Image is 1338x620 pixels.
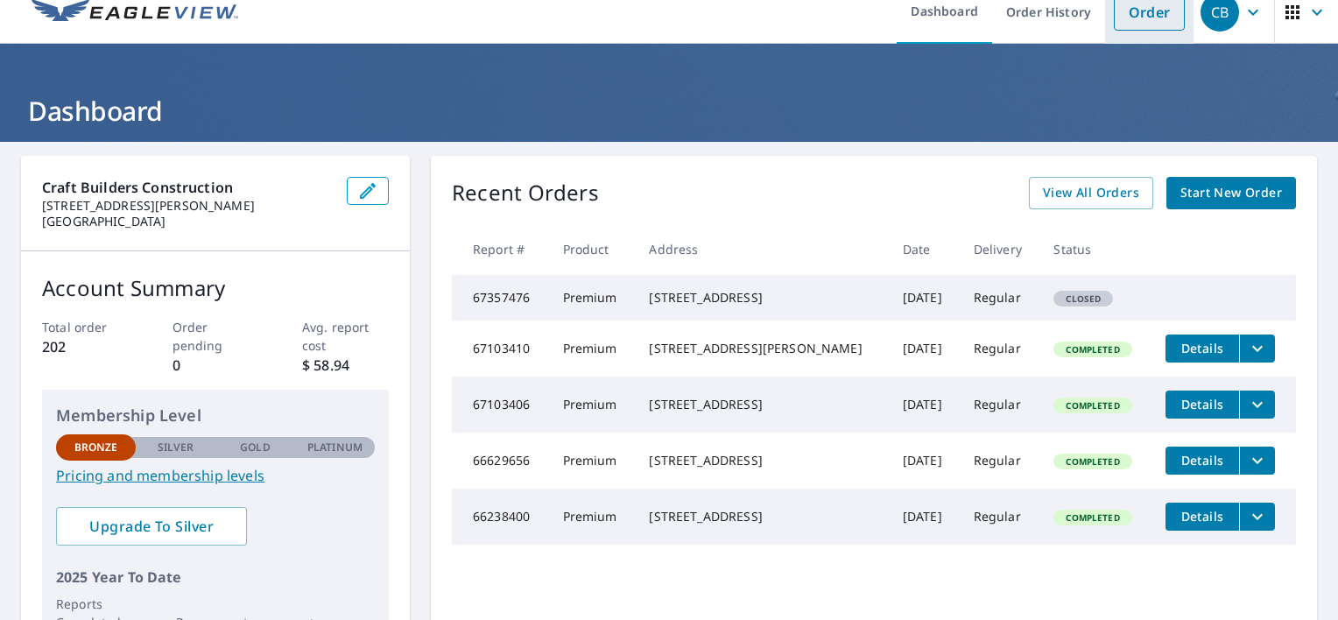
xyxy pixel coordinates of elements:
[1176,340,1229,356] span: Details
[1239,335,1275,363] button: filesDropdownBtn-67103410
[649,508,874,525] div: [STREET_ADDRESS]
[960,377,1040,433] td: Regular
[960,223,1040,275] th: Delivery
[42,214,333,229] p: [GEOGRAPHIC_DATA]
[889,433,960,489] td: [DATE]
[1176,452,1229,469] span: Details
[302,318,389,355] p: Avg. report cost
[649,452,874,469] div: [STREET_ADDRESS]
[889,275,960,321] td: [DATE]
[42,198,333,214] p: [STREET_ADDRESS][PERSON_NAME]
[649,396,874,413] div: [STREET_ADDRESS]
[1176,396,1229,412] span: Details
[549,433,636,489] td: Premium
[649,289,874,306] div: [STREET_ADDRESS]
[158,440,194,455] p: Silver
[452,275,549,321] td: 67357476
[302,355,389,376] p: $ 58.94
[1166,177,1296,209] a: Start New Order
[1180,182,1282,204] span: Start New Order
[549,223,636,275] th: Product
[649,340,874,357] div: [STREET_ADDRESS][PERSON_NAME]
[1239,503,1275,531] button: filesDropdownBtn-66238400
[452,489,549,545] td: 66238400
[452,377,549,433] td: 67103406
[240,440,270,455] p: Gold
[1055,343,1130,356] span: Completed
[1055,292,1111,305] span: Closed
[549,377,636,433] td: Premium
[56,404,375,427] p: Membership Level
[549,275,636,321] td: Premium
[70,517,233,536] span: Upgrade To Silver
[74,440,118,455] p: Bronze
[1043,182,1139,204] span: View All Orders
[173,355,259,376] p: 0
[452,321,549,377] td: 67103410
[549,489,636,545] td: Premium
[549,321,636,377] td: Premium
[889,489,960,545] td: [DATE]
[1165,447,1239,475] button: detailsBtn-66629656
[42,318,129,336] p: Total order
[42,272,389,304] p: Account Summary
[1029,177,1153,209] a: View All Orders
[21,93,1317,129] h1: Dashboard
[56,507,247,546] a: Upgrade To Silver
[1055,455,1130,468] span: Completed
[889,377,960,433] td: [DATE]
[1165,391,1239,419] button: detailsBtn-67103406
[452,177,599,209] p: Recent Orders
[1165,335,1239,363] button: detailsBtn-67103410
[960,275,1040,321] td: Regular
[452,223,549,275] th: Report #
[56,567,375,588] p: 2025 Year To Date
[307,440,363,455] p: Platinum
[960,489,1040,545] td: Regular
[42,177,333,198] p: Craft Builders Construction
[960,433,1040,489] td: Regular
[1176,508,1229,525] span: Details
[635,223,888,275] th: Address
[173,318,259,355] p: Order pending
[1055,511,1130,524] span: Completed
[889,223,960,275] th: Date
[1039,223,1151,275] th: Status
[42,336,129,357] p: 202
[56,465,375,486] a: Pricing and membership levels
[960,321,1040,377] td: Regular
[1165,503,1239,531] button: detailsBtn-66238400
[1055,399,1130,412] span: Completed
[452,433,549,489] td: 66629656
[889,321,960,377] td: [DATE]
[1239,447,1275,475] button: filesDropdownBtn-66629656
[1239,391,1275,419] button: filesDropdownBtn-67103406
